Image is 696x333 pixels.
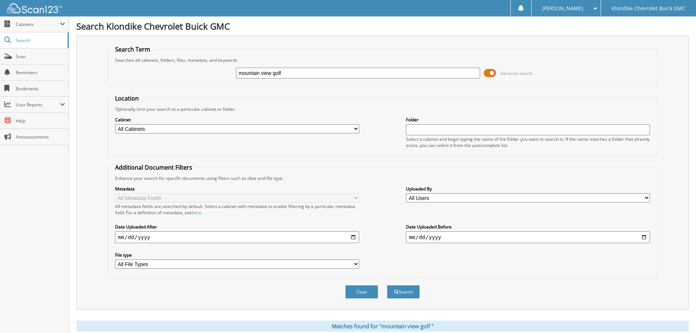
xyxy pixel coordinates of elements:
label: Cabinet [115,117,359,123]
span: User Reports [16,102,60,108]
button: Clear [345,285,378,299]
div: Select a cabinet and begin typing the name of the folder you want to search in. If the name match... [406,136,650,148]
span: Reminders [16,69,65,76]
a: here [192,209,201,216]
button: Search [387,285,420,299]
legend: Additional Document Filters [111,163,196,171]
label: Date Uploaded After [115,224,359,230]
label: Uploaded By [406,186,650,192]
span: Cabinets [16,21,60,27]
input: end [406,231,650,243]
span: Bookmarks [16,86,65,92]
label: Metadata [115,186,359,192]
span: Klondike Chevrolet Buick GMC [612,6,685,11]
input: start [115,231,359,243]
div: Matches found for "mountain view golf " [76,321,689,332]
span: Help [16,118,65,124]
span: Scan [16,53,65,60]
span: Search [16,37,64,43]
label: Folder [406,117,650,123]
label: File type [115,252,359,258]
span: [PERSON_NAME] [542,6,583,11]
div: Searches all cabinets, folders, files, metadata, and keywords [111,57,654,63]
span: Advanced Search [500,71,533,76]
legend: Search Term [111,45,154,53]
div: All metadata fields are searched by default. Select a cabinet with metadata to enable filtering b... [115,203,359,216]
legend: Location [111,94,142,102]
h1: Search Klondike Chevrolet Buick GMC [76,20,689,32]
div: Enhance your search for specific documents using filters such as date and file type. [111,175,654,181]
img: scan123-logo-white.svg [7,3,62,13]
label: Date Uploaded Before [406,224,650,230]
span: Announcements [16,134,65,140]
div: Optionally limit your search to a particular cabinet or folder [111,106,654,112]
